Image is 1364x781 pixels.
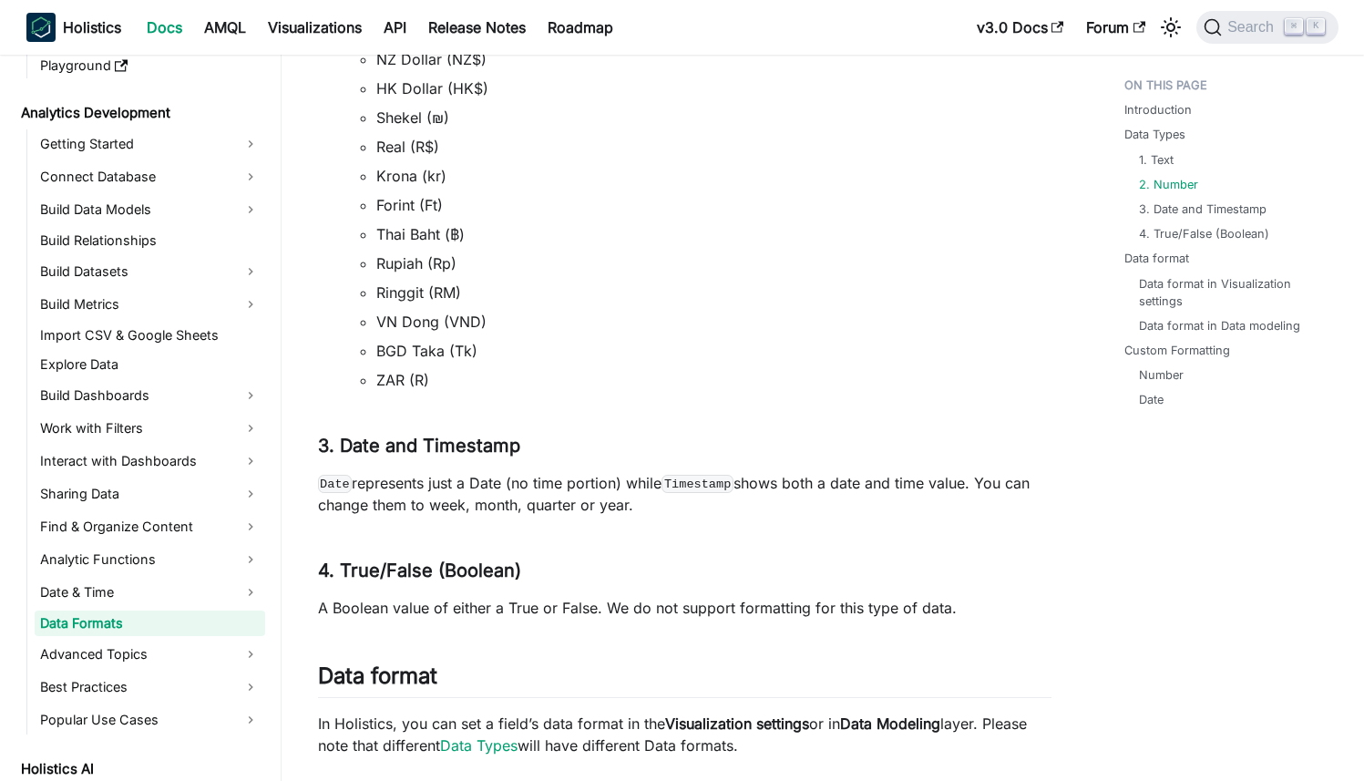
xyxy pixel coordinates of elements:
[1139,317,1300,334] a: Data format in Data modeling
[661,475,733,493] code: Timestamp
[376,194,1051,216] li: Forint (Ft)
[35,578,265,607] a: Date & Time
[376,369,1051,391] li: ZAR (R)
[1124,101,1192,118] a: Introduction
[376,48,1051,70] li: NZ Dollar (NZ$)
[1307,18,1325,35] kbd: K
[1139,275,1320,310] a: Data format in Visualization settings
[35,705,265,735] a: Popular Use Cases
[136,13,193,42] a: Docs
[63,16,121,38] b: Holistics
[8,55,282,781] nav: Docs sidebar
[1139,366,1184,384] a: Number
[1156,13,1185,42] button: Switch between dark and light mode (currently light mode)
[26,13,56,42] img: Holistics
[35,611,265,636] a: Data Formats
[318,713,1051,756] p: In Holistics, you can set a field’s data format in the or in layer. Please note that different wi...
[1139,151,1174,169] a: 1. Text
[966,13,1075,42] a: v3.0 Docs
[15,100,265,126] a: Analytics Development
[1139,200,1267,218] a: 3. Date and Timestamp
[318,663,1051,697] h2: Data format
[35,640,265,669] a: Advanced Topics
[376,311,1051,333] li: VN Dong (VND)
[35,195,265,224] a: Build Data Models
[318,475,353,493] code: Date
[376,340,1051,362] li: BGD Taka (Tk)
[35,479,265,509] a: Sharing Data
[376,136,1051,158] li: Real (R$)
[1139,225,1269,242] a: 4. True/False (Boolean)
[1124,250,1189,267] a: Data format
[35,323,265,348] a: Import CSV & Google Sheets
[35,162,265,191] a: Connect Database
[376,107,1051,128] li: Shekel (₪)
[35,673,265,702] a: Best Practices
[1222,19,1285,36] span: Search
[1139,391,1164,408] a: Date
[373,13,417,42] a: API
[318,597,1051,619] p: A Boolean value of either a True or False. We do not support formatting for this type of data.
[35,228,265,253] a: Build Relationships
[417,13,537,42] a: Release Notes
[318,472,1051,516] p: represents just a Date (no time portion) while shows both a date and time value. You can change t...
[376,282,1051,303] li: Ringgit (RM)
[35,257,265,286] a: Build Datasets
[1285,18,1303,35] kbd: ⌘
[35,53,265,78] a: Playground
[35,129,265,159] a: Getting Started
[318,435,1051,457] h3: 3. Date and Timestamp
[35,512,265,541] a: Find & Organize Content
[376,77,1051,99] li: HK Dollar (HK$)
[257,13,373,42] a: Visualizations
[840,714,940,733] strong: Data Modeling
[35,352,265,377] a: Explore Data
[376,252,1051,274] li: Rupiah (Rp)
[376,165,1051,187] li: Krona (kr)
[1075,13,1156,42] a: Forum
[35,414,265,443] a: Work with Filters
[1124,126,1185,143] a: Data Types
[376,223,1051,245] li: Thai Baht (฿)
[1124,342,1230,359] a: Custom Formatting
[26,13,121,42] a: HolisticsHolistics
[35,447,265,476] a: Interact with Dashboards
[1196,11,1338,44] button: Search (Command+K)
[537,13,624,42] a: Roadmap
[440,736,518,755] a: Data Types
[1139,176,1198,193] a: 2. Number
[35,381,265,410] a: Build Dashboards
[318,560,1051,582] h3: 4. True/False (Boolean)
[193,13,257,42] a: AMQL
[35,290,265,319] a: Build Metrics
[665,714,809,733] strong: Visualization settings
[35,545,265,574] a: Analytic Functions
